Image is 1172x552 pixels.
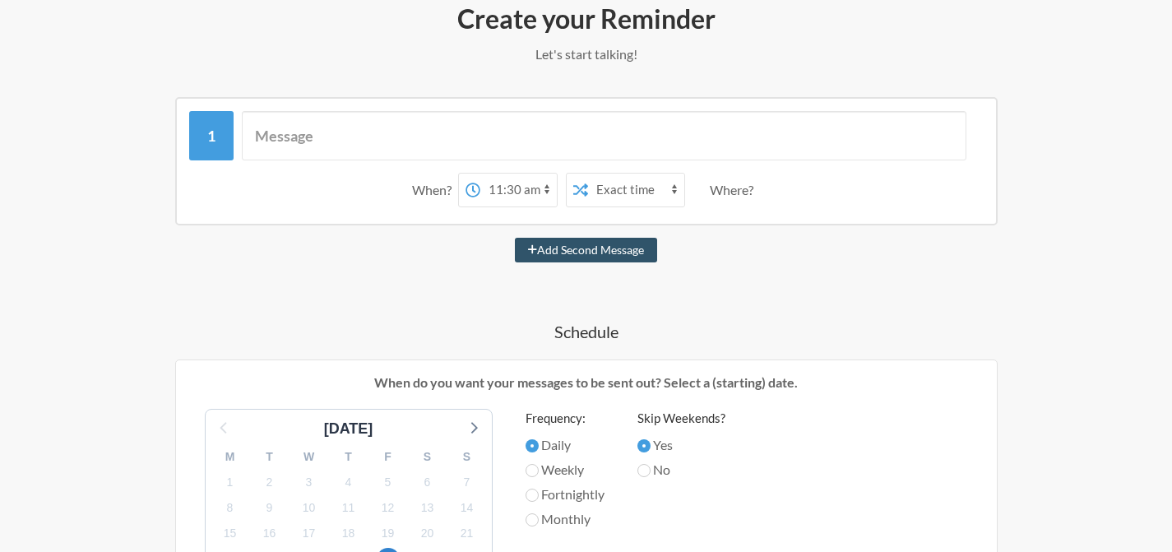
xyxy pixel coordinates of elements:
[242,111,966,160] input: Message
[368,444,408,470] div: F
[258,471,281,494] span: Thursday 2 October 2025
[412,173,458,207] div: When?
[526,409,605,428] label: Frequency:
[329,444,368,470] div: T
[710,173,760,207] div: Where?
[515,238,657,262] button: Add Second Message
[258,496,281,519] span: Thursday 9 October 2025
[408,444,447,470] div: S
[637,464,651,477] input: No
[298,471,321,494] span: Friday 3 October 2025
[219,522,242,545] span: Wednesday 15 October 2025
[109,320,1063,343] h4: Schedule
[416,496,439,519] span: Monday 13 October 2025
[526,509,605,529] label: Monthly
[526,485,605,504] label: Fortnightly
[377,471,400,494] span: Sunday 5 October 2025
[526,489,539,502] input: Fortnightly
[337,496,360,519] span: Saturday 11 October 2025
[109,2,1063,36] h2: Create your Reminder
[219,496,242,519] span: Wednesday 8 October 2025
[526,435,605,455] label: Daily
[526,439,539,452] input: Daily
[526,460,605,480] label: Weekly
[526,464,539,477] input: Weekly
[298,496,321,519] span: Friday 10 October 2025
[526,513,539,526] input: Monthly
[637,435,725,455] label: Yes
[377,522,400,545] span: Sunday 19 October 2025
[219,471,242,494] span: Wednesday 1 October 2025
[416,522,439,545] span: Monday 20 October 2025
[377,496,400,519] span: Sunday 12 October 2025
[211,444,250,470] div: M
[456,522,479,545] span: Tuesday 21 October 2025
[298,522,321,545] span: Friday 17 October 2025
[637,460,725,480] label: No
[637,439,651,452] input: Yes
[337,471,360,494] span: Saturday 4 October 2025
[456,496,479,519] span: Tuesday 14 October 2025
[290,444,329,470] div: W
[317,418,380,440] div: [DATE]
[250,444,290,470] div: T
[258,522,281,545] span: Thursday 16 October 2025
[637,409,725,428] label: Skip Weekends?
[109,44,1063,64] p: Let's start talking!
[416,471,439,494] span: Monday 6 October 2025
[337,522,360,545] span: Saturday 18 October 2025
[188,373,984,392] p: When do you want your messages to be sent out? Select a (starting) date.
[456,471,479,494] span: Tuesday 7 October 2025
[447,444,487,470] div: S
